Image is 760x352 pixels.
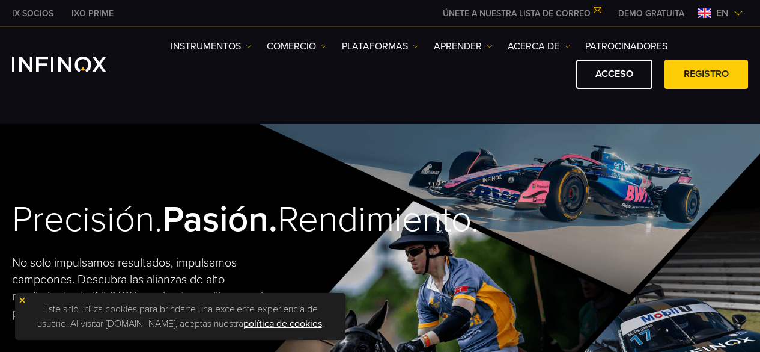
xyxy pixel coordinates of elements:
font: Instrumentos [171,40,241,52]
font: Rendimiento. [278,198,479,241]
font: PLATAFORMAS [342,40,408,52]
font: IX SOCIOS [12,8,53,19]
font: Este sitio utiliza cookies para brindarte una excelente experiencia de usuario. Al visitar [DOMAI... [37,303,318,330]
a: MENÚ INFINOX [609,7,693,20]
font: IXO PRIME [71,8,114,19]
font: Pasión. [162,198,278,241]
a: política de cookies [243,318,322,330]
a: INFINOX [62,7,123,20]
a: Aprender [434,39,493,54]
img: icono de cierre amarillo [18,296,26,304]
font: ACCESO [595,68,633,80]
font: Aprender [434,40,482,52]
font: COMERCIO [267,40,316,52]
a: INFINOX [3,7,62,20]
a: ÚNETE A NUESTRA LISTA DE CORREO [434,8,609,19]
font: PATROCINADORES [585,40,667,52]
font: DEMO GRATUITA [618,8,684,19]
a: COMERCIO [267,39,327,54]
a: PATROCINADORES [585,39,667,54]
font: ÚNETE A NUESTRA LISTA DE CORREO [443,8,591,19]
font: . [322,318,324,330]
a: REGISTRO [664,60,748,89]
a: Instrumentos [171,39,252,54]
font: ACERCA DE [508,40,559,52]
font: Precisión. [12,198,162,241]
a: ACERCA DE [508,39,570,54]
font: en [716,7,729,19]
a: PLATAFORMAS [342,39,419,54]
a: Logotipo de INFINOX [12,57,135,72]
font: No solo impulsamos resultados, impulsamos campeones. Descubra las alianzas de alto rendimiento de... [12,256,263,321]
font: REGISTRO [684,68,729,80]
a: ACCESO [576,60,652,89]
